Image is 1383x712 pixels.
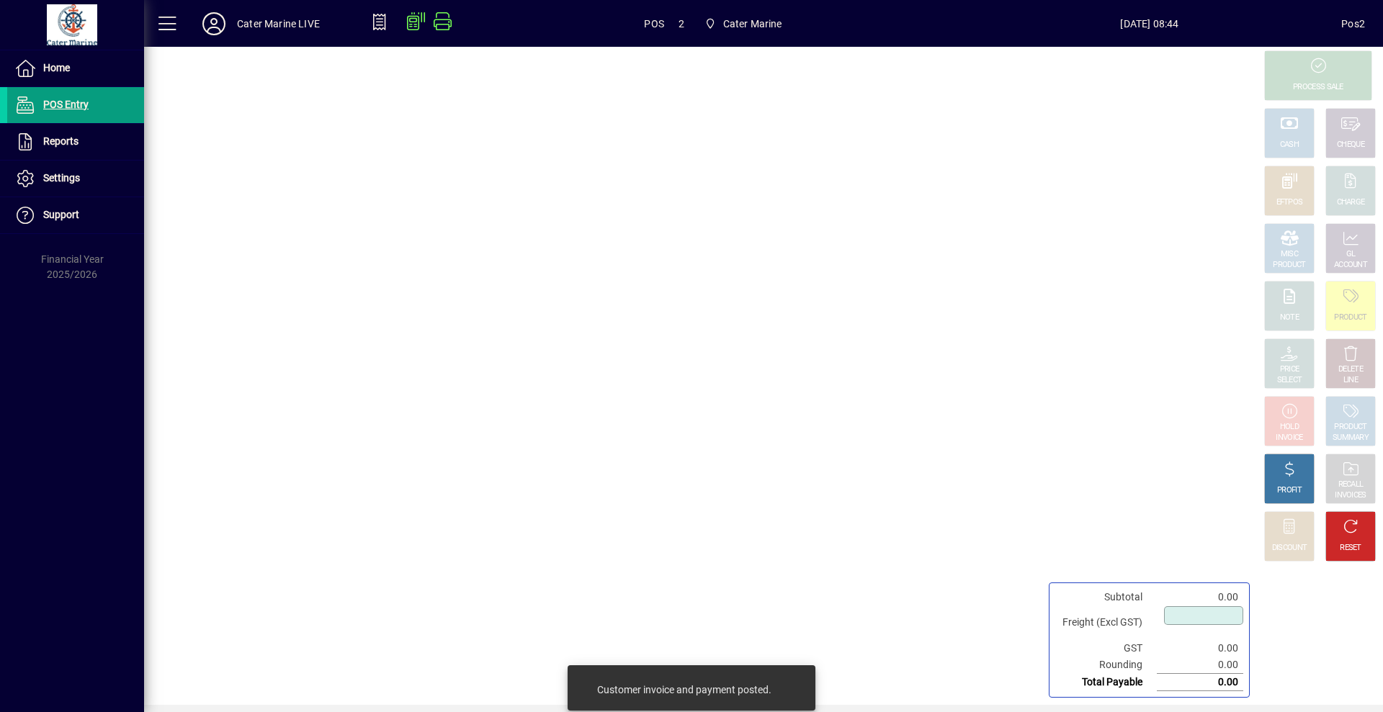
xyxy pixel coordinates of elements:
div: PROCESS SALE [1293,82,1343,93]
div: Pos2 [1341,12,1365,35]
td: 0.00 [1157,640,1243,657]
div: LINE [1343,375,1358,386]
td: 0.00 [1157,674,1243,691]
a: Reports [7,124,144,160]
div: Cater Marine LIVE [237,12,320,35]
div: DELETE [1338,364,1363,375]
div: RESET [1340,543,1361,554]
a: Home [7,50,144,86]
span: [DATE] 08:44 [958,12,1342,35]
div: PROFIT [1277,485,1302,496]
span: Reports [43,135,79,147]
div: NOTE [1280,312,1299,323]
div: HOLD [1280,422,1299,433]
span: Cater Marine [699,11,788,37]
span: 2 [679,12,684,35]
div: SELECT [1277,375,1302,386]
div: ACCOUNT [1334,260,1367,271]
td: Rounding [1055,657,1157,674]
div: EFTPOS [1276,197,1303,208]
div: RECALL [1338,479,1364,490]
div: INVOICES [1335,490,1366,501]
div: SUMMARY [1333,433,1369,443]
div: PRODUCT [1334,312,1366,323]
td: Total Payable [1055,674,1157,691]
div: INVOICE [1276,433,1302,443]
span: POS [644,12,664,35]
td: Freight (Excl GST) [1055,605,1157,640]
td: Subtotal [1055,589,1157,605]
span: POS Entry [43,99,89,110]
div: CHARGE [1337,197,1365,208]
td: 0.00 [1157,657,1243,674]
a: Settings [7,161,144,197]
td: GST [1055,640,1157,657]
div: PRICE [1280,364,1299,375]
div: PRODUCT [1273,260,1305,271]
div: CASH [1280,140,1299,150]
span: Home [43,62,70,73]
div: PRODUCT [1334,422,1366,433]
button: Profile [191,11,237,37]
div: GL [1346,249,1356,260]
span: Settings [43,172,80,184]
div: Customer invoice and payment posted. [597,682,771,697]
div: CHEQUE [1337,140,1364,150]
div: DISCOUNT [1272,543,1307,554]
a: Support [7,197,144,233]
span: Support [43,209,79,220]
td: 0.00 [1157,589,1243,605]
div: MISC [1281,249,1298,260]
span: Cater Marine [723,12,782,35]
